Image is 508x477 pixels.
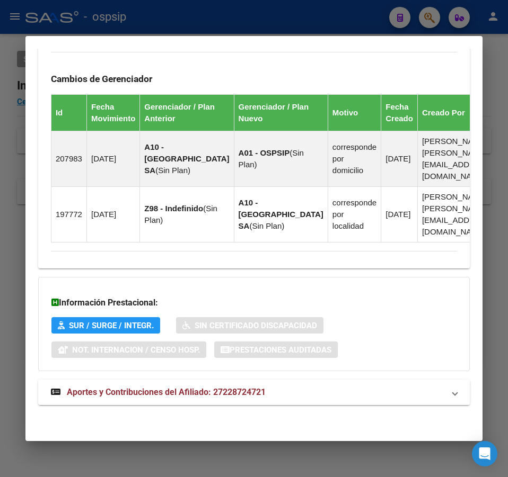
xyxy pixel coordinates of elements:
[72,345,200,355] span: Not. Internacion / Censo Hosp.
[86,94,139,131] th: Fecha Movimiento
[86,131,139,186] td: [DATE]
[239,148,290,157] strong: A01 - OSPSIP
[67,387,266,397] span: Aportes y Contribuciones del Afiliado: 27228724721
[328,131,381,186] td: corresponde por domicilio
[158,166,188,175] span: Sin Plan
[234,186,328,242] td: ( )
[51,186,86,242] td: 197772
[51,341,206,358] button: Not. Internacion / Censo Hosp.
[38,380,470,405] mat-expansion-panel-header: Aportes y Contribuciones del Afiliado: 27228724721
[328,94,381,131] th: Motivo
[328,186,381,242] td: corresponde por localidad
[234,94,328,131] th: Gerenciador / Plan Nuevo
[140,94,234,131] th: Gerenciador / Plan Anterior
[144,142,229,175] strong: A10 - [GEOGRAPHIC_DATA] SA
[239,148,304,169] span: Sin Plan
[86,186,139,242] td: [DATE]
[234,131,328,186] td: ( )
[140,186,234,242] td: ( )
[214,341,338,358] button: Prestaciones Auditadas
[472,441,497,466] div: Open Intercom Messenger
[381,131,418,186] td: [DATE]
[51,131,86,186] td: 207983
[140,131,234,186] td: ( )
[195,321,317,330] span: Sin Certificado Discapacidad
[176,317,323,334] button: Sin Certificado Discapacidad
[51,296,457,309] h3: Información Prestacional:
[417,131,497,186] td: [PERSON_NAME] - [PERSON_NAME][EMAIL_ADDRESS][DOMAIN_NAME]
[381,94,418,131] th: Fecha Creado
[381,186,418,242] td: [DATE]
[417,94,497,131] th: Creado Por
[51,73,457,85] h3: Cambios de Gerenciador
[239,198,323,230] strong: A10 - [GEOGRAPHIC_DATA] SA
[51,317,160,334] button: SUR / SURGE / INTEGR.
[417,186,497,242] td: [PERSON_NAME] - [PERSON_NAME][EMAIL_ADDRESS][DOMAIN_NAME]
[51,94,86,131] th: Id
[144,204,203,213] strong: Z98 - Indefinido
[252,221,282,230] span: Sin Plan
[69,321,154,330] span: SUR / SURGE / INTEGR.
[230,345,331,355] span: Prestaciones Auditadas
[144,204,217,224] span: Sin Plan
